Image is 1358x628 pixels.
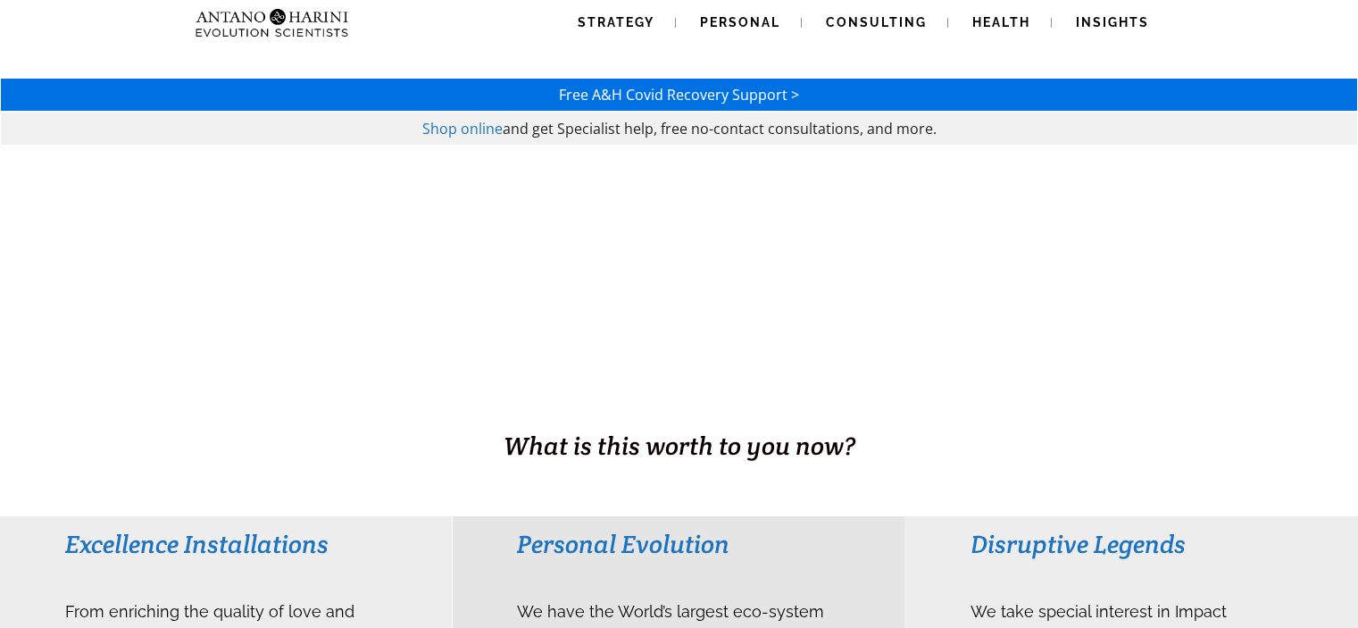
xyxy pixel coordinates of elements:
h3: Excellence Installations [65,528,387,560]
a: Free A&H Covid Recovery Support > [559,85,799,105]
span: Health [972,15,1030,29]
a: Shop online [422,119,503,138]
h3: Disruptive Legends [971,528,1293,560]
span: Personal [700,15,780,29]
span: What is this worth to you now? [504,430,855,462]
h1: BUSINESS. HEALTH. Family. Legacy [2,390,1356,428]
span: Strategy [578,15,654,29]
span: and get Specialist help, free no-contact consultations, and more. [503,119,937,138]
span: Consulting [826,15,927,29]
span: Insights [1076,15,1149,29]
h3: Personal Evolution [517,528,839,560]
